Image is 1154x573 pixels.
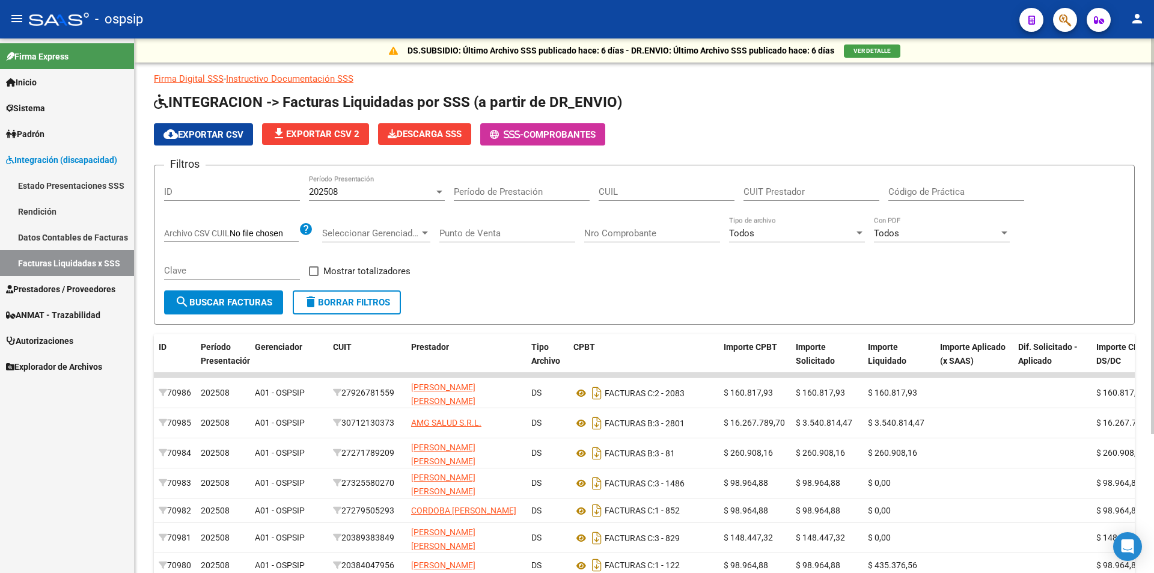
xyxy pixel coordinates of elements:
i: Descargar documento [589,384,605,403]
span: Mostrar totalizadores [323,264,411,278]
button: VER DETALLE [844,44,900,58]
div: 70984 [159,446,191,460]
span: A01 - OSPSIP [255,418,305,427]
span: 202508 [201,388,230,397]
span: DS [531,418,542,427]
div: 3 - 1486 [573,474,714,493]
mat-icon: search [175,295,189,309]
input: Archivo CSV CUIL [230,228,299,239]
span: $ 98.964,88 [1096,560,1141,570]
span: Gerenciador [255,342,302,352]
datatable-header-cell: Importe CPBT [719,334,791,387]
i: Descargar documento [589,529,605,548]
span: Borrar Filtros [304,297,390,308]
span: 202508 [201,506,230,515]
datatable-header-cell: Importe Solicitado [791,334,863,387]
span: A01 - OSPSIP [255,560,305,570]
div: 27325580270 [333,476,401,490]
span: Tipo Archivo [531,342,560,366]
p: - [154,72,1135,85]
span: $ 160.817,93 [868,388,917,397]
span: $ 160.817,93 [796,388,845,397]
div: 20389383849 [333,531,401,545]
datatable-header-cell: CUIT [328,334,406,387]
span: $ 260.908,16 [1096,448,1146,458]
mat-icon: file_download [272,126,286,141]
span: AMG SALUD S.R.L. [411,418,481,427]
span: Exportar CSV 2 [272,129,359,139]
span: $ 435.376,56 [868,560,917,570]
mat-icon: delete [304,295,318,309]
span: Exportar CSV [163,129,243,140]
span: VER DETALLE [853,47,891,54]
span: Importe Liquidado [868,342,906,366]
div: 70981 [159,531,191,545]
span: Autorizaciones [6,334,73,348]
datatable-header-cell: Período Presentación [196,334,250,387]
span: FACTURAS B: [605,418,655,428]
span: $ 148.447,32 [724,533,773,542]
span: DS [531,448,542,458]
div: 70980 [159,559,191,572]
span: CPBT [573,342,595,352]
span: FACTURAS C: [605,561,655,571]
button: Borrar Filtros [293,290,401,314]
span: $ 3.540.814,47 [796,418,852,427]
span: Descarga SSS [388,129,462,139]
span: $ 160.817,93 [1096,388,1146,397]
span: $ 148.447,32 [796,533,845,542]
h3: Filtros [164,156,206,173]
div: 27926781559 [333,386,401,400]
span: [PERSON_NAME] [PERSON_NAME] [411,382,475,406]
span: DS [531,533,542,542]
span: Sistema [6,102,45,115]
span: Período Presentación [201,342,252,366]
mat-icon: menu [10,11,24,26]
span: 202508 [201,478,230,488]
span: $ 0,00 [868,506,891,515]
div: 20384047956 [333,559,401,572]
app-download-masive: Descarga masiva de comprobantes (adjuntos) [378,123,471,146]
span: Buscar Facturas [175,297,272,308]
span: $ 98.964,88 [796,478,840,488]
span: ID [159,342,166,352]
span: Dif. Solicitado - Aplicado [1018,342,1078,366]
span: Archivo CSV CUIL [164,228,230,238]
span: 202508 [309,186,338,197]
span: FACTURAS C: [605,533,655,543]
i: Descargar documento [589,501,605,520]
a: Firma Digital SSS [154,73,224,84]
span: Importe Aplicado (x SAAS) [940,342,1006,366]
span: ANMAT - Trazabilidad [6,308,100,322]
span: [PERSON_NAME] [411,560,475,570]
span: Explorador de Archivos [6,360,102,373]
span: A01 - OSPSIP [255,388,305,397]
mat-icon: person [1130,11,1144,26]
i: Descargar documento [589,444,605,463]
span: $ 98.964,88 [724,506,768,515]
span: $ 98.964,88 [724,478,768,488]
button: -Comprobantes [480,123,605,146]
span: DS [531,506,542,515]
span: Todos [874,228,899,239]
span: $ 98.964,88 [796,506,840,515]
span: CUIT [333,342,352,352]
div: 70982 [159,504,191,518]
a: Instructivo Documentación SSS [226,73,353,84]
span: Importe CPBT [724,342,777,352]
p: DS.SUBSIDIO: Último Archivo SSS publicado hace: 6 días - DR.ENVIO: Último Archivo SSS publicado h... [408,44,834,57]
div: 30712130373 [333,416,401,430]
span: Inicio [6,76,37,89]
i: Descargar documento [589,414,605,433]
span: - ospsip [95,6,143,32]
span: $ 160.817,93 [724,388,773,397]
span: $ 16.267.789,70 [724,418,785,427]
datatable-header-cell: CPBT [569,334,719,387]
div: 70985 [159,416,191,430]
div: 1 - 852 [573,501,714,520]
datatable-header-cell: Importe Aplicado (x SAAS) [935,334,1013,387]
span: FACTURAS C: [605,506,655,516]
span: $ 148.447,32 [1096,533,1146,542]
span: - [490,129,524,140]
span: Seleccionar Gerenciador [322,228,420,239]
